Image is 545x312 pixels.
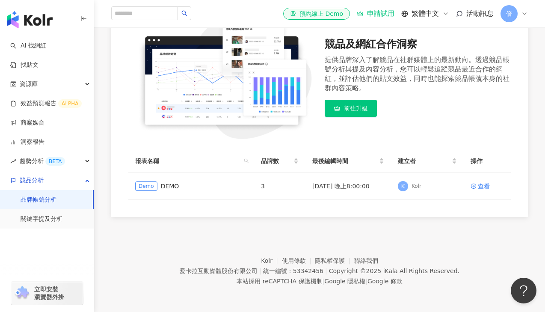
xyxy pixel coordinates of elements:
td: 3 [254,173,305,200]
img: 競品及網紅合作洞察 [128,15,314,139]
span: | [325,267,327,274]
span: 品牌數 [261,156,292,166]
div: Kolr [412,183,421,190]
div: 預約線上 Demo [290,9,343,18]
span: rise [10,158,16,164]
a: 申請試用 [357,9,394,18]
a: Google 條款 [367,278,403,285]
span: 前往升級 [344,105,368,112]
img: logo [7,11,53,28]
a: Google 隱私權 [324,278,365,285]
td: [DATE] 晚上8:00:00 [305,173,391,200]
span: 競品分析 [20,171,44,190]
div: 查看 [478,181,490,191]
a: iKala [383,267,398,274]
a: chrome extension立即安裝 瀏覽器外掛 [11,282,83,305]
div: 提供品牌深入了解競品在社群媒體上的最新動向。透過競品帳號分析與提及內容分析，您可以輕鬆追蹤競品最近合作的網紅，並評估他們的貼文效益，同時也能探索競品帳號本身的社群內容策略。 [325,55,511,93]
div: BETA [45,157,65,166]
a: 關鍵字提及分析 [21,215,62,223]
span: 立即安裝 瀏覽器外掛 [34,285,64,301]
a: 前往升級 [325,100,377,117]
span: 趨勢分析 [20,152,65,171]
a: 查看 [471,181,504,191]
span: 建立者 [398,156,450,166]
a: 商案媒合 [10,119,44,127]
span: 倍 [506,9,512,18]
span: 資源庫 [20,74,38,94]
a: Kolr [261,257,281,264]
span: search [181,10,187,16]
span: Demo [135,181,157,191]
th: 最後編輯時間 [305,149,391,173]
span: search [242,155,251,167]
span: | [365,278,367,285]
a: DEMO [161,181,179,191]
a: 隱私權保護 [315,257,354,264]
a: 使用條款 [282,257,315,264]
div: 競品及網紅合作洞察 [325,37,511,52]
a: searchAI 找網紅 [10,42,46,50]
span: | [323,278,325,285]
a: 預約線上 Demo [283,8,350,20]
span: 繁體中文 [412,9,439,18]
a: 效益預測報告ALPHA [10,99,82,108]
div: Copyright © 2025 All Rights Reserved. [329,267,459,274]
th: 操作 [464,149,511,173]
th: 品牌數 [254,149,305,173]
a: 找貼文 [10,61,39,69]
span: 活動訊息 [466,9,494,18]
img: chrome extension [14,286,30,300]
th: 建立者 [391,149,464,173]
a: 洞察報告 [10,138,44,146]
a: 聯絡我們 [354,257,378,264]
span: K [401,181,405,191]
a: 品牌帳號分析 [21,196,56,204]
span: 本站採用 reCAPTCHA 保護機制 [237,276,402,286]
span: 報表名稱 [135,156,240,166]
span: | [259,267,261,274]
div: 愛卡拉互動媒體股份有限公司 [180,267,258,274]
div: 統一編號：53342456 [263,267,323,274]
iframe: Help Scout Beacon - Open [511,278,536,303]
span: 最後編輯時間 [312,156,377,166]
span: search [244,158,249,163]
